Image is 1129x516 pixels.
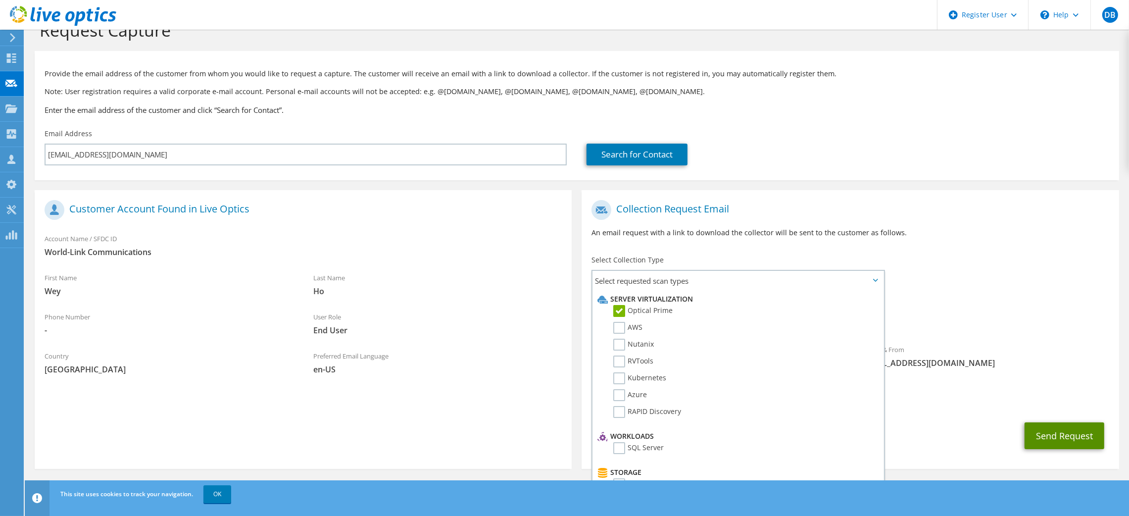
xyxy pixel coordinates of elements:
[613,442,664,454] label: SQL Server
[313,286,562,297] span: Ho
[203,485,231,503] a: OK
[35,267,303,302] div: First Name
[613,389,647,401] label: Azure
[595,293,878,305] li: Server Virtualization
[582,378,1119,413] div: CC & Reply To
[40,20,1109,41] h1: Request Capture
[613,356,653,367] label: RVTools
[595,466,878,478] li: Storage
[303,346,572,380] div: Preferred Email Language
[303,267,572,302] div: Last Name
[1040,10,1049,19] svg: \n
[591,227,1109,238] p: An email request with a link to download the collector will be sent to the customer as follows.
[45,364,294,375] span: [GEOGRAPHIC_DATA]
[45,86,1109,97] p: Note: User registration requires a valid corporate e-mail account. Personal e-mail accounts will ...
[613,339,654,351] label: Nutanix
[591,255,664,265] label: Select Collection Type
[860,358,1109,368] span: [EMAIL_ADDRESS][DOMAIN_NAME]
[45,68,1109,79] p: Provide the email address of the customer from whom you would like to request a capture. The cust...
[313,325,562,336] span: End User
[45,247,562,258] span: World-Link Communications
[613,372,666,384] label: Kubernetes
[45,286,294,297] span: Wey
[35,307,303,341] div: Phone Number
[591,200,1104,220] h1: Collection Request Email
[595,430,878,442] li: Workloads
[1102,7,1118,23] span: DB
[613,322,642,334] label: AWS
[850,339,1119,373] div: Sender & From
[45,200,557,220] h1: Customer Account Found in Live Optics
[582,339,850,373] div: To
[1025,422,1104,449] button: Send Request
[35,346,303,380] div: Country
[45,325,294,336] span: -
[613,305,673,317] label: Optical Prime
[35,228,572,262] div: Account Name / SFDC ID
[60,490,193,498] span: This site uses cookies to track your navigation.
[582,295,1119,334] div: Requested Collections
[613,406,681,418] label: RAPID Discovery
[613,478,675,490] label: CLARiiON/VNX
[45,104,1109,115] h3: Enter the email address of the customer and click “Search for Contact”.
[313,364,562,375] span: en-US
[45,129,92,139] label: Email Address
[303,307,572,341] div: User Role
[592,271,883,291] span: Select requested scan types
[587,144,687,165] a: Search for Contact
